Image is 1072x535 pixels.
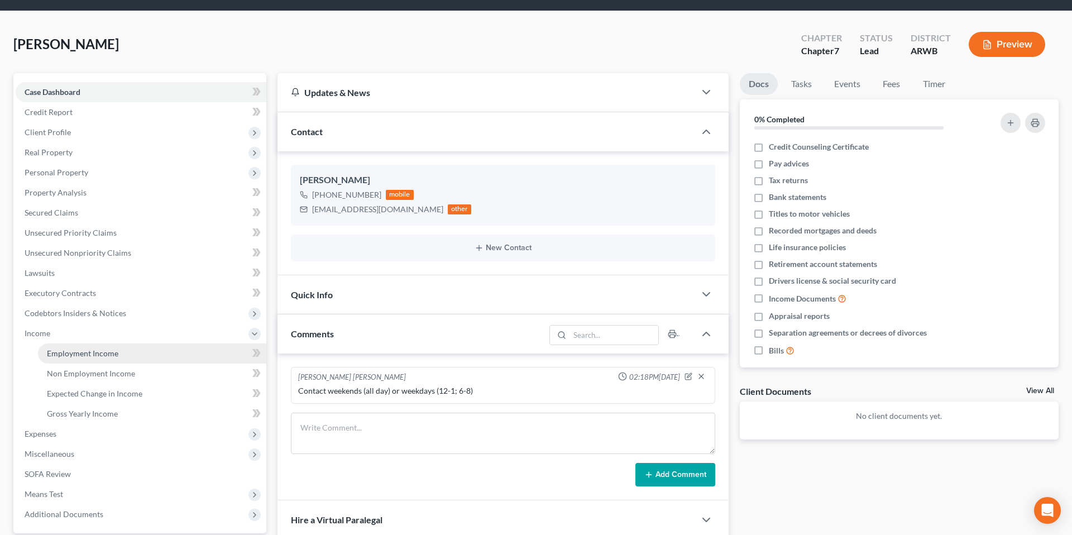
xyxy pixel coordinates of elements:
[298,372,406,383] div: [PERSON_NAME] [PERSON_NAME]
[291,514,382,525] span: Hire a Virtual Paralegal
[769,345,784,356] span: Bills
[25,449,74,458] span: Miscellaneous
[801,45,842,58] div: Chapter
[25,489,63,499] span: Means Test
[16,464,266,484] a: SOFA Review
[569,326,658,345] input: Search...
[25,288,96,298] span: Executory Contracts
[16,183,266,203] a: Property Analysis
[47,348,118,358] span: Employment Income
[1034,497,1061,524] div: Open Intercom Messenger
[740,73,778,95] a: Docs
[782,73,821,95] a: Tasks
[47,369,135,378] span: Non Employment Income
[386,190,414,200] div: mobile
[769,225,877,236] span: Recorded mortgages and deeds
[769,275,896,286] span: Drivers license & social security card
[25,147,73,157] span: Real Property
[16,243,266,263] a: Unsecured Nonpriority Claims
[911,32,951,45] div: District
[16,82,266,102] a: Case Dashboard
[312,189,381,200] div: [PHONE_NUMBER]
[25,469,71,479] span: SOFA Review
[47,389,142,398] span: Expected Change in Income
[25,328,50,338] span: Income
[16,203,266,223] a: Secured Claims
[914,73,954,95] a: Timer
[769,293,836,304] span: Income Documents
[769,175,808,186] span: Tax returns
[25,168,88,177] span: Personal Property
[25,127,71,137] span: Client Profile
[769,259,877,270] span: Retirement account statements
[16,223,266,243] a: Unsecured Priority Claims
[911,45,951,58] div: ARWB
[635,463,715,486] button: Add Comment
[25,228,117,237] span: Unsecured Priority Claims
[25,248,131,257] span: Unsecured Nonpriority Claims
[25,188,87,197] span: Property Analysis
[298,385,708,397] div: Contact weekends (all day) or weekdays (12-1; 6-8)
[38,384,266,404] a: Expected Change in Income
[25,107,73,117] span: Credit Report
[25,308,126,318] span: Codebtors Insiders & Notices
[16,102,266,122] a: Credit Report
[629,372,680,383] span: 02:18PM[DATE]
[13,36,119,52] span: [PERSON_NAME]
[754,114,805,124] strong: 0% Completed
[874,73,910,95] a: Fees
[769,311,830,322] span: Appraisal reports
[801,32,842,45] div: Chapter
[825,73,869,95] a: Events
[300,243,706,252] button: New Contact
[860,32,893,45] div: Status
[749,410,1050,422] p: No client documents yet.
[300,174,706,187] div: [PERSON_NAME]
[769,208,850,219] span: Titles to motor vehicles
[860,45,893,58] div: Lead
[1026,387,1054,395] a: View All
[47,409,118,418] span: Gross Yearly Income
[25,509,103,519] span: Additional Documents
[291,87,682,98] div: Updates & News
[291,328,334,339] span: Comments
[25,87,80,97] span: Case Dashboard
[25,208,78,217] span: Secured Claims
[769,242,846,253] span: Life insurance policies
[769,192,826,203] span: Bank statements
[16,283,266,303] a: Executory Contracts
[25,429,56,438] span: Expenses
[448,204,471,214] div: other
[291,126,323,137] span: Contact
[969,32,1045,57] button: Preview
[16,263,266,283] a: Lawsuits
[291,289,333,300] span: Quick Info
[769,141,869,152] span: Credit Counseling Certificate
[25,268,55,278] span: Lawsuits
[38,343,266,364] a: Employment Income
[769,158,809,169] span: Pay advices
[740,385,811,397] div: Client Documents
[38,404,266,424] a: Gross Yearly Income
[312,204,443,215] div: [EMAIL_ADDRESS][DOMAIN_NAME]
[834,45,839,56] span: 7
[769,327,927,338] span: Separation agreements or decrees of divorces
[38,364,266,384] a: Non Employment Income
